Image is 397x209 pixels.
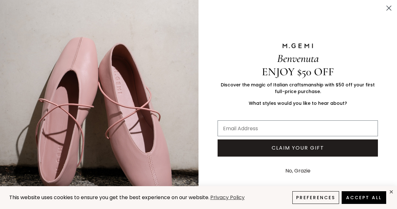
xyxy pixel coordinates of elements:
span: What styles would you like to hear about? [249,100,347,106]
div: close [389,189,394,194]
button: Preferences [292,191,339,204]
span: Discover the magic of Italian craftsmanship with $50 off your first full-price purchase. [221,82,375,95]
button: Close dialog [383,3,394,14]
span: This website uses cookies to ensure you get the best experience on our website. [9,194,209,201]
a: Privacy Policy (opens in a new tab) [209,194,246,202]
button: CLAIM YOUR GIFT [218,139,378,157]
span: ENJOY $50 OFF [262,65,334,78]
button: No, Grazie [282,163,314,179]
span: Benvenuta [277,52,319,65]
input: Email Address [218,120,378,136]
img: M.GEMI [282,43,314,49]
button: Accept All [342,191,386,204]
